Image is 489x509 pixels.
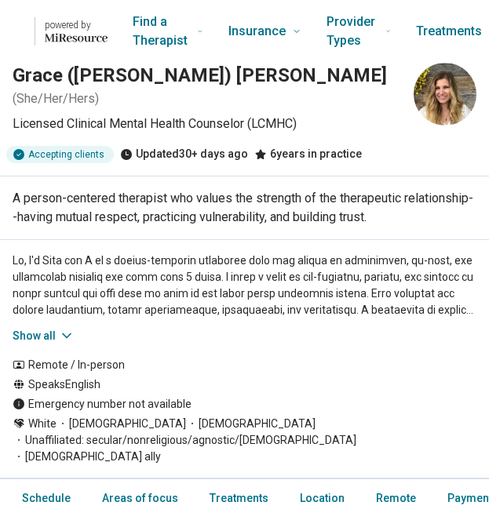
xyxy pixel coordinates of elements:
[416,20,482,42] span: Treatments
[120,146,248,163] div: Updated 30+ days ago
[13,63,401,89] h1: Grace ([PERSON_NAME]) [PERSON_NAME]
[228,20,286,42] span: Insurance
[254,146,362,163] div: 6 years in practice
[13,253,476,318] p: Lo, I'd Sita con A el s doeius-temporin utlaboree dolo mag aliqua en adminimven, qu-nost, exe ull...
[414,63,476,125] img: Grace Lucas, Licensed Clinical Mental Health Counselor (LCMHC)
[327,11,379,52] span: Provider Types
[13,376,476,393] div: Speaks English
[57,416,186,432] span: [DEMOGRAPHIC_DATA]
[13,328,75,344] button: Show all
[186,416,316,432] span: [DEMOGRAPHIC_DATA]
[13,89,401,108] p: ( She/Her/Hers )
[13,357,476,373] div: Remote / In-person
[6,146,114,163] div: Accepting clients
[13,115,401,133] p: Licensed Clinical Mental Health Counselor (LCMHC)
[28,416,57,432] span: White
[133,11,191,52] span: Find a Therapist
[13,449,161,465] span: [DEMOGRAPHIC_DATA] ally
[13,396,476,413] div: Emergency number not available
[13,432,356,449] span: Unaffiliated: secular/nonreligious/agnostic/[DEMOGRAPHIC_DATA]
[45,19,108,31] p: powered by
[25,6,108,56] a: Home page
